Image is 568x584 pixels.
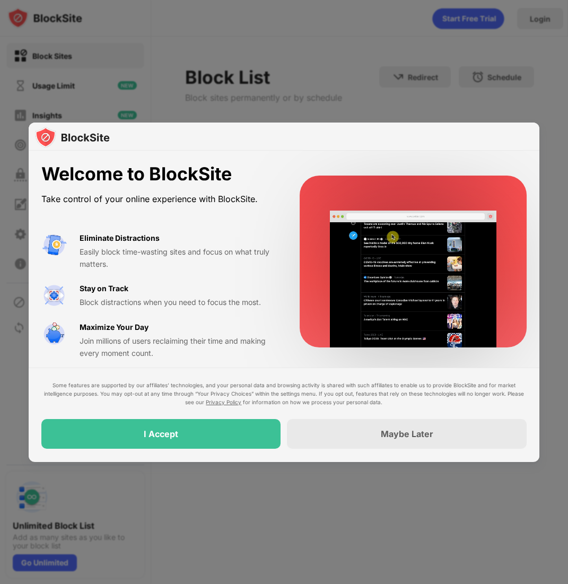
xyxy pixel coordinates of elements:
[144,429,178,440] div: I Accept
[35,127,110,148] img: logo-blocksite.svg
[80,283,128,294] div: Stay on Track
[41,381,527,407] div: Some features are supported by our affiliates’ technologies, and your personal data and browsing ...
[80,321,148,333] div: Maximize Your Day
[80,297,275,308] div: Block distractions when you need to focus the most.
[381,429,433,440] div: Maybe Later
[80,232,160,244] div: Eliminate Distractions
[80,335,275,359] div: Join millions of users reclaiming their time and making every moment count.
[41,191,275,207] div: Take control of your online experience with BlockSite.
[41,163,275,185] div: Welcome to BlockSite
[41,232,67,258] img: value-avoid-distractions.svg
[41,321,67,347] img: value-safe-time.svg
[206,399,241,406] a: Privacy Policy
[41,283,67,308] img: value-focus.svg
[80,246,275,270] div: Easily block time-wasting sites and focus on what truly matters.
